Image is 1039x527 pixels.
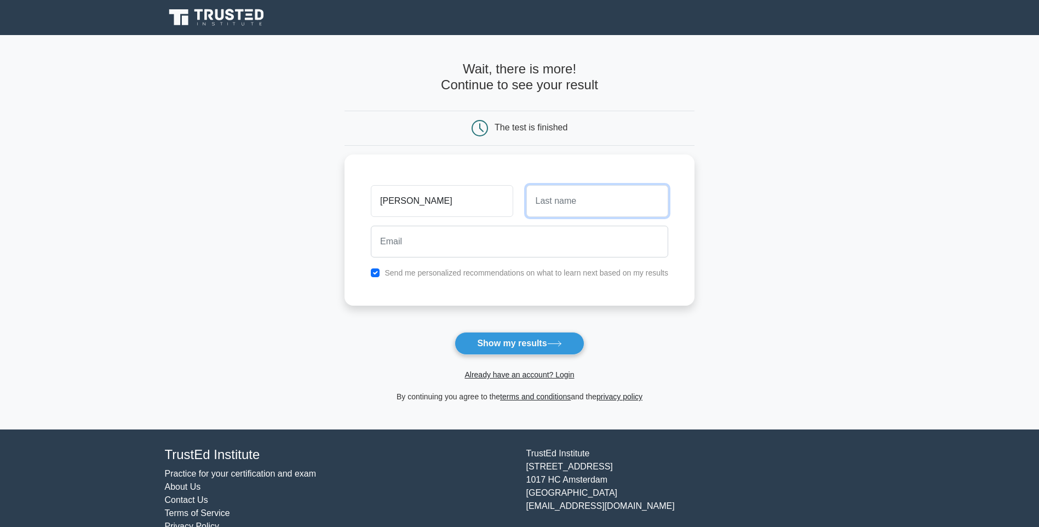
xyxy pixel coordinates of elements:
[464,370,574,379] a: Already have an account? Login
[371,226,668,257] input: Email
[526,185,668,217] input: Last name
[384,268,668,277] label: Send me personalized recommendations on what to learn next based on my results
[338,390,701,403] div: By continuing you agree to the and the
[165,469,317,478] a: Practice for your certification and exam
[165,495,208,505] a: Contact Us
[165,482,201,491] a: About Us
[165,447,513,463] h4: TrustEd Institute
[371,185,513,217] input: First name
[495,123,567,132] div: The test is finished
[500,392,571,401] a: terms and conditions
[165,508,230,518] a: Terms of Service
[455,332,584,355] button: Show my results
[596,392,642,401] a: privacy policy
[345,61,694,93] h4: Wait, there is more! Continue to see your result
